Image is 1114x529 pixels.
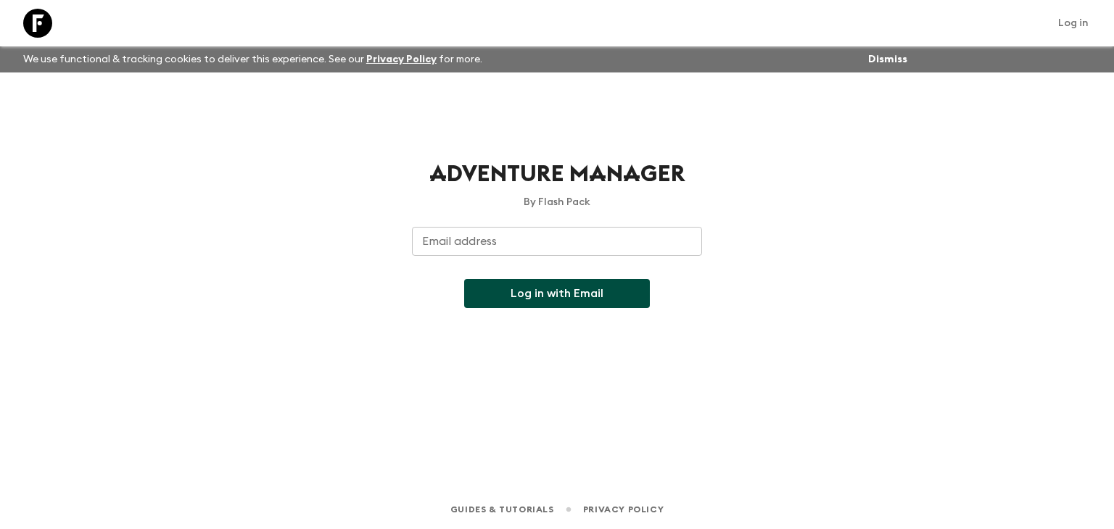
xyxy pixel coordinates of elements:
p: By Flash Pack [412,195,702,209]
button: Log in with Email [464,279,650,308]
a: Privacy Policy [583,501,664,517]
button: Dismiss [865,49,911,70]
p: We use functional & tracking cookies to deliver this experience. See our for more. [17,46,488,72]
h1: Adventure Manager [412,159,702,189]
a: Guides & Tutorials [450,501,554,517]
a: Privacy Policy [366,54,437,64]
a: Log in [1050,13,1097,33]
